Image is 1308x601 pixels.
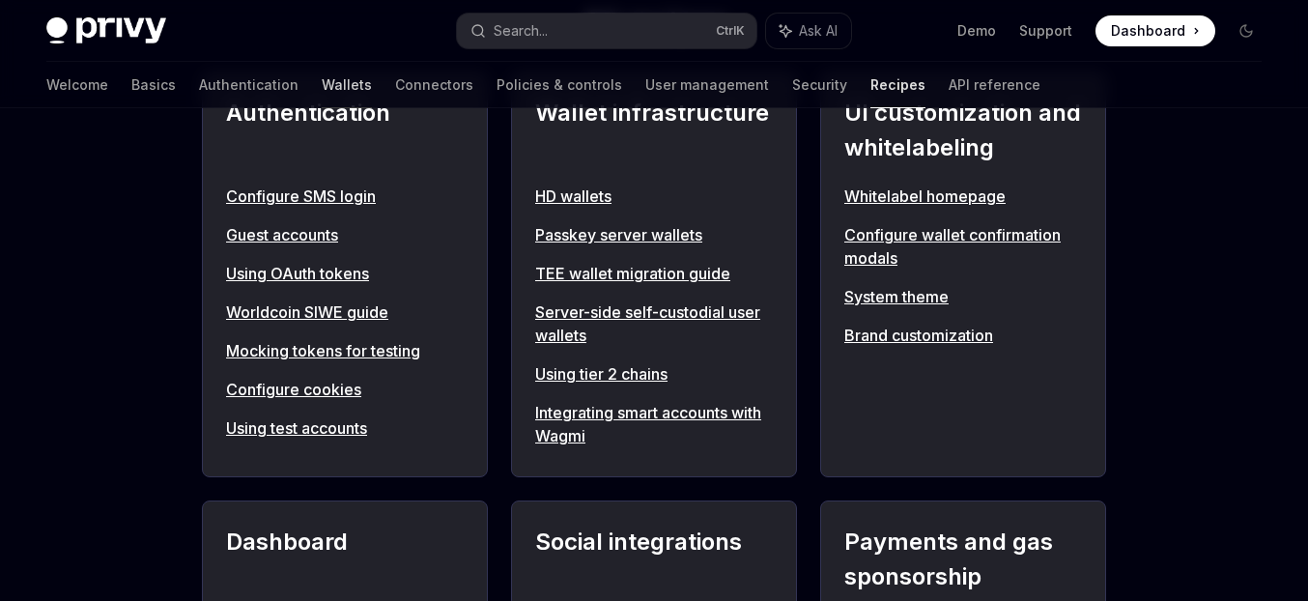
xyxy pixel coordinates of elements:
div: Search... [494,19,548,43]
a: Configure SMS login [226,185,464,208]
a: Wallets [322,62,372,108]
a: Integrating smart accounts with Wagmi [535,401,773,447]
h2: Social integrations [535,525,773,594]
a: Guest accounts [226,223,464,246]
h2: Payments and gas sponsorship [844,525,1082,594]
button: Search...CtrlK [457,14,757,48]
a: Brand customization [844,324,1082,347]
a: HD wallets [535,185,773,208]
a: Authentication [199,62,299,108]
a: Welcome [46,62,108,108]
a: Using test accounts [226,416,464,440]
span: Ask AI [799,21,838,41]
a: Security [792,62,847,108]
span: Ctrl K [716,23,745,39]
h2: Wallet infrastructure [535,96,773,165]
span: Dashboard [1111,21,1185,41]
a: System theme [844,285,1082,308]
a: Policies & controls [497,62,622,108]
h2: Authentication [226,96,464,165]
a: User management [645,62,769,108]
a: Recipes [870,62,925,108]
img: dark logo [46,17,166,44]
a: Using OAuth tokens [226,262,464,285]
a: Server-side self-custodial user wallets [535,300,773,347]
h2: Dashboard [226,525,464,594]
a: TEE wallet migration guide [535,262,773,285]
a: Basics [131,62,176,108]
a: Configure wallet confirmation modals [844,223,1082,270]
button: Ask AI [766,14,851,48]
a: API reference [949,62,1040,108]
a: Support [1019,21,1072,41]
a: Configure cookies [226,378,464,401]
a: Demo [957,21,996,41]
a: Using tier 2 chains [535,362,773,386]
a: Connectors [395,62,473,108]
button: Toggle dark mode [1231,15,1262,46]
a: Dashboard [1095,15,1215,46]
h2: UI customization and whitelabeling [844,96,1082,165]
a: Mocking tokens for testing [226,339,464,362]
a: Worldcoin SIWE guide [226,300,464,324]
a: Passkey server wallets [535,223,773,246]
a: Whitelabel homepage [844,185,1082,208]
